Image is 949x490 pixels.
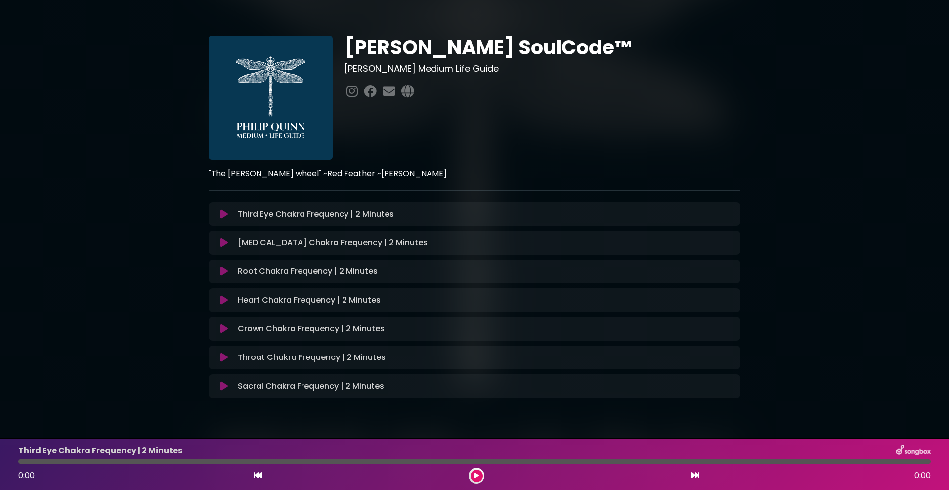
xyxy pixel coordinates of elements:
h1: [PERSON_NAME] SoulCode™ [345,36,740,59]
h3: [PERSON_NAME] Medium Life Guide [345,63,740,74]
p: Crown Chakra Frequency | 2 Minutes [238,323,385,335]
p: [MEDICAL_DATA] Chakra Frequency | 2 Minutes [238,237,428,249]
p: Throat Chakra Frequency | 2 Minutes [238,352,386,363]
p: Root Chakra Frequency | 2 Minutes [238,266,378,277]
p: Heart Chakra Frequency | 2 Minutes [238,294,381,306]
p: Third Eye Chakra Frequency | 2 Minutes [238,208,394,220]
strong: "The [PERSON_NAME] wheel" ~Red Feather ~[PERSON_NAME] [209,168,447,179]
img: I7IJcRuSRYWixn1lNlhH [209,36,333,160]
p: Sacral Chakra Frequency | 2 Minutes [238,380,384,392]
